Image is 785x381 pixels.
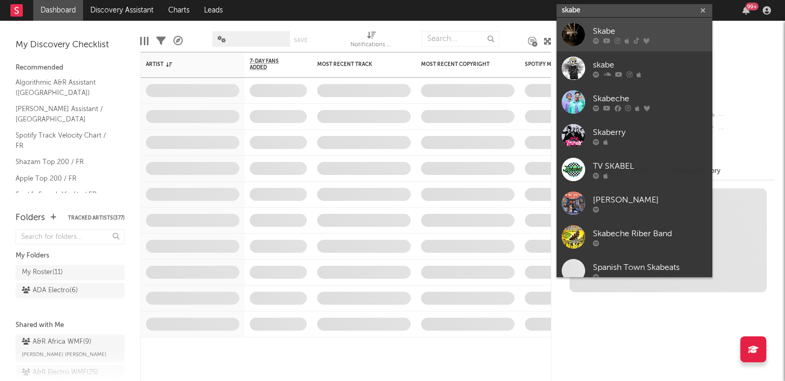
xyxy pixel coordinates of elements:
input: Search for folders... [16,229,125,244]
div: My Folders [16,250,125,262]
div: 99 + [746,3,759,10]
button: Tracked Artists(377) [68,215,125,221]
a: skabe [557,51,712,85]
a: Skabeche [557,85,712,119]
div: skabe [593,59,707,71]
a: Apple Top 200 / FR [16,173,114,184]
div: Artist [146,61,224,67]
a: Spotify Search Virality / FR [16,189,114,200]
button: Save [294,37,307,43]
a: Algorithmic A&R Assistant ([GEOGRAPHIC_DATA]) [16,77,114,98]
div: -- [706,109,775,123]
div: Skabeche Riber Band [593,227,707,240]
div: Notifications (Artist) [350,39,392,51]
div: [PERSON_NAME] [593,194,707,206]
a: Spotify Track Velocity Chart / FR [16,130,114,151]
div: TV SKABEL [593,160,707,172]
a: My Roster(11) [16,265,125,280]
a: Skaberry [557,119,712,153]
span: 7-Day Fans Added [250,58,291,71]
div: Most Recent Track [317,61,395,67]
div: Spotify Monthly Listeners [525,61,603,67]
a: Spanish Town Skabeats [557,254,712,288]
a: TV SKABEL [557,153,712,186]
div: A&R Africa WMF ( 9 ) [22,336,91,348]
a: [PERSON_NAME] Assistant / [GEOGRAPHIC_DATA] [16,103,114,125]
a: Skabe [557,18,712,51]
button: 99+ [742,6,750,15]
a: [PERSON_NAME] [557,186,712,220]
div: My Roster ( 11 ) [22,266,63,279]
div: A&R Pipeline [173,26,183,56]
div: Notifications (Artist) [350,26,392,56]
div: Filters [156,26,166,56]
div: -- [706,123,775,136]
div: Spanish Town Skabeats [593,261,707,274]
a: Shazam Top 200 / FR [16,156,114,168]
div: Recommended [16,62,125,74]
a: Skabeche Riber Band [557,220,712,254]
div: Skabe [593,25,707,37]
input: Search for artists [557,4,712,17]
div: Skaberry [593,126,707,139]
div: Edit Columns [140,26,148,56]
div: My Discovery Checklist [16,39,125,51]
div: Shared with Me [16,319,125,332]
div: Folders [16,212,45,224]
div: ADA Electro ( 6 ) [22,284,78,297]
div: Skabeche [593,92,707,105]
div: A&R Electro WMF ( 25 ) [22,366,98,379]
a: ADA Electro(6) [16,283,125,298]
div: Most Recent Copyright [421,61,499,67]
span: [PERSON_NAME] [PERSON_NAME] [22,348,106,361]
a: A&R Africa WMF(9)[PERSON_NAME] [PERSON_NAME] [16,334,125,362]
input: Search... [422,31,499,47]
